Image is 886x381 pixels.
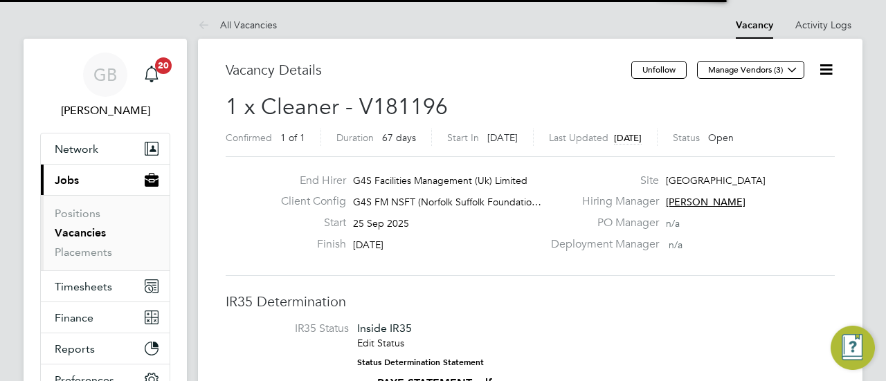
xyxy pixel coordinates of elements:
span: G4S Facilities Management (Uk) Limited [353,174,527,187]
label: PO Manager [543,216,659,230]
span: Inside IR35 [357,322,412,335]
a: Placements [55,245,112,259]
button: Manage Vendors (3) [697,61,804,79]
span: Finance [55,311,93,324]
span: Reports [55,342,95,355]
button: Timesheets [41,271,170,301]
a: Positions [55,207,100,220]
span: [DATE] [614,132,642,144]
label: End Hirer [270,174,346,188]
span: [PERSON_NAME] [666,196,745,208]
span: [GEOGRAPHIC_DATA] [666,174,766,187]
span: Gianni Bernardi [40,102,170,119]
h3: Vacancy Details [226,61,631,79]
button: Finance [41,302,170,333]
label: Duration [336,131,374,144]
label: IR35 Status [239,322,349,336]
label: Confirmed [226,131,272,144]
span: n/a [669,239,682,251]
span: Jobs [55,174,79,187]
span: GB [93,66,117,84]
strong: Status Determination Statement [357,357,484,367]
a: Activity Logs [795,19,851,31]
button: Network [41,133,170,164]
label: Finish [270,237,346,252]
a: All Vacancies [198,19,277,31]
span: 1 x Cleaner - V181196 [226,93,448,120]
span: [DATE] [353,239,383,251]
label: Site [543,174,659,188]
span: 20 [155,57,172,74]
span: G4S FM NSFT (Norfolk Suffolk Foundatio… [353,196,541,208]
span: [DATE] [487,131,518,144]
h3: IR35 Determination [226,292,835,310]
a: Vacancies [55,226,106,239]
label: Status [673,131,700,144]
span: 67 days [382,131,416,144]
a: GB[PERSON_NAME] [40,53,170,119]
button: Unfollow [631,61,687,79]
span: Network [55,142,98,156]
button: Engage Resource Center [831,326,875,370]
span: 25 Sep 2025 [353,217,409,230]
label: Hiring Manager [543,194,659,209]
label: Deployment Manager [543,237,659,252]
a: Vacancy [736,19,773,31]
button: Jobs [41,165,170,195]
span: n/a [666,217,680,230]
a: Edit Status [357,337,404,349]
div: Jobs [41,195,170,270]
span: 1 of 1 [280,131,305,144]
label: Client Config [270,194,346,209]
span: Timesheets [55,280,112,293]
a: 20 [138,53,165,97]
label: Start [270,216,346,230]
span: Open [708,131,734,144]
button: Reports [41,333,170,364]
label: Last Updated [549,131,608,144]
label: Start In [447,131,479,144]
